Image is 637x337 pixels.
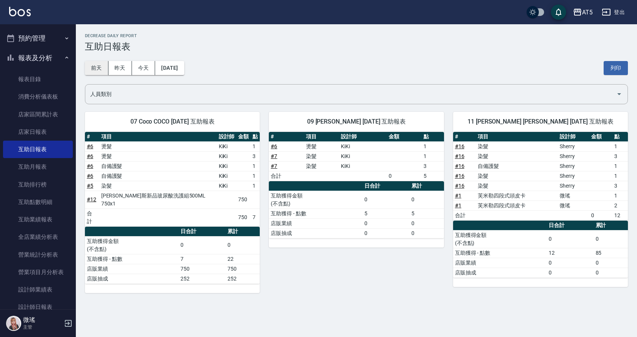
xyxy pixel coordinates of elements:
[453,132,628,221] table: a dense table
[99,161,217,171] td: 自備護髮
[476,132,558,142] th: 項目
[3,176,73,193] a: 互助排行榜
[594,258,628,268] td: 0
[99,181,217,191] td: 染髮
[88,88,613,101] input: 人員名稱
[594,248,628,258] td: 85
[558,132,589,142] th: 設計師
[85,132,99,142] th: #
[99,171,217,181] td: 自備護髮
[251,208,260,226] td: 7
[612,132,628,142] th: 點
[422,161,444,171] td: 3
[217,171,237,181] td: KiKi
[226,227,260,237] th: 累計
[613,88,625,100] button: Open
[179,236,226,254] td: 0
[269,228,362,238] td: 店販抽成
[547,268,594,277] td: 0
[547,258,594,268] td: 0
[3,106,73,123] a: 店家區間累計表
[362,208,409,218] td: 5
[453,258,547,268] td: 店販業績
[453,248,547,258] td: 互助獲得 - 點數
[558,161,589,171] td: Sherry
[3,281,73,298] a: 設計師業績表
[476,161,558,171] td: 自備護髮
[3,193,73,211] a: 互助點數明細
[3,88,73,105] a: 消費分析儀表板
[179,254,226,264] td: 7
[455,163,464,169] a: #16
[453,210,476,220] td: 合計
[217,141,237,151] td: KiKi
[339,161,387,171] td: KiKi
[132,61,155,75] button: 今天
[604,61,628,75] button: 列印
[226,254,260,264] td: 22
[87,153,93,159] a: #6
[339,132,387,142] th: 設計師
[547,230,594,248] td: 0
[269,218,362,228] td: 店販業績
[226,264,260,274] td: 750
[612,151,628,161] td: 3
[476,171,558,181] td: 染髮
[612,161,628,171] td: 1
[612,181,628,191] td: 3
[409,191,444,208] td: 0
[387,171,422,181] td: 0
[3,228,73,246] a: 全店業績分析表
[422,171,444,181] td: 5
[226,274,260,284] td: 252
[594,221,628,230] th: 累計
[594,268,628,277] td: 0
[251,132,260,142] th: 點
[3,298,73,316] a: 設計師日報表
[612,171,628,181] td: 1
[87,196,96,202] a: #12
[3,141,73,158] a: 互助日報表
[339,151,387,161] td: KiKi
[594,230,628,248] td: 0
[94,118,251,125] span: 07 Coco COCO [DATE] 互助報表
[3,246,73,263] a: 營業統計分析表
[271,153,277,159] a: #7
[455,153,464,159] a: #16
[599,5,628,19] button: 登出
[558,181,589,191] td: Sherry
[304,151,339,161] td: 染髮
[476,181,558,191] td: 染髮
[251,161,260,171] td: 1
[3,71,73,88] a: 報表目錄
[99,191,217,208] td: [PERSON_NAME]斯新品玻尿酸洗護組500ML 750x1
[304,161,339,171] td: 染髮
[3,28,73,48] button: 預約管理
[179,227,226,237] th: 日合計
[362,218,409,228] td: 0
[422,132,444,142] th: 點
[251,171,260,181] td: 1
[6,316,21,331] img: Person
[547,248,594,258] td: 12
[455,143,464,149] a: #16
[251,141,260,151] td: 1
[3,48,73,68] button: 報表及分析
[85,274,179,284] td: 店販抽成
[409,218,444,228] td: 0
[269,181,444,238] table: a dense table
[85,61,108,75] button: 前天
[271,143,277,149] a: #6
[87,173,93,179] a: #6
[453,132,476,142] th: #
[271,163,277,169] a: #7
[155,61,184,75] button: [DATE]
[236,132,251,142] th: 金額
[85,132,260,227] table: a dense table
[269,191,362,208] td: 互助獲得金額 (不含點)
[269,132,444,181] table: a dense table
[3,211,73,228] a: 互助業績報表
[9,7,31,16] img: Logo
[108,61,132,75] button: 昨天
[85,227,260,284] table: a dense table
